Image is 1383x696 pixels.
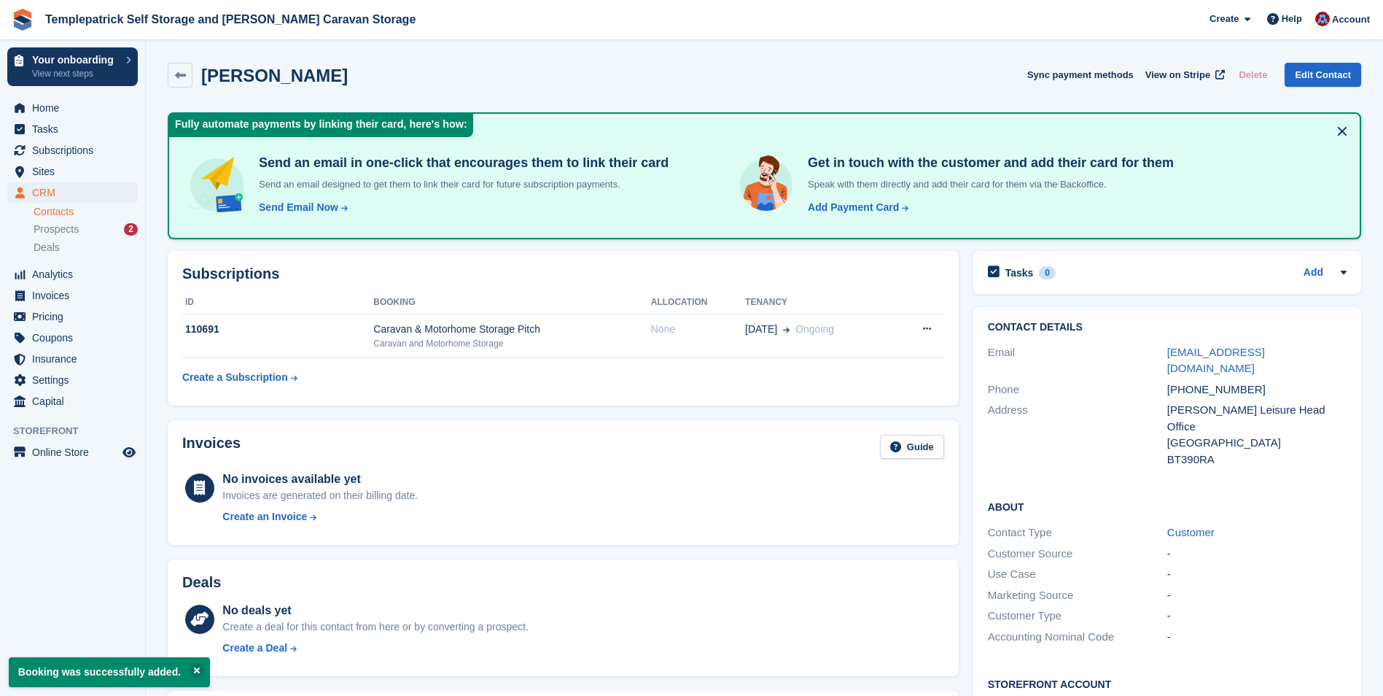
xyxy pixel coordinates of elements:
[1167,608,1347,625] div: -
[7,328,138,348] a: menu
[32,140,120,161] span: Subscriptions
[32,67,119,80] p: View next steps
[32,182,120,203] span: CRM
[988,344,1167,377] div: Email
[988,546,1167,562] div: Customer Source
[222,509,418,525] a: Create an Invoice
[32,349,120,369] span: Insurance
[222,641,287,656] div: Create a Deal
[1167,382,1347,398] div: [PHONE_NUMBER]
[32,98,120,118] span: Home
[373,322,650,337] div: Caravan & Motorhome Storage Pitch
[1282,12,1302,26] span: Help
[32,55,119,65] p: Your onboarding
[253,177,669,192] p: Send an email designed to get them to link their card for future subscription payments.
[32,306,120,327] span: Pricing
[187,155,247,215] img: send-email-b5881ef4c8f827a638e46e229e590028c7e36e3a6c99d2365469aff88783de13.svg
[1167,435,1347,452] div: [GEOGRAPHIC_DATA]
[222,471,418,488] div: No invoices available yet
[373,337,650,350] div: Caravan and Motorhome Storage
[1167,566,1347,583] div: -
[1167,587,1347,604] div: -
[182,322,373,337] div: 110691
[1304,265,1323,282] a: Add
[1167,546,1347,562] div: -
[1233,63,1273,87] button: Delete
[222,509,307,525] div: Create an Invoice
[808,200,899,215] div: Add Payment Card
[7,391,138,411] a: menu
[7,47,138,86] a: Your onboarding View next steps
[32,285,120,306] span: Invoices
[988,676,1347,691] h2: Storefront Account
[880,435,944,459] a: Guide
[120,444,138,461] a: Preview store
[34,240,138,255] a: Deals
[1167,346,1265,375] a: [EMAIL_ADDRESS][DOMAIN_NAME]
[988,608,1167,625] div: Customer Type
[651,322,745,337] div: None
[182,574,221,591] h2: Deals
[1315,12,1330,26] img: Leigh
[222,488,418,503] div: Invoices are generated on their billing date.
[34,241,60,255] span: Deals
[124,223,138,236] div: 2
[7,98,138,118] a: menu
[1167,402,1347,435] div: [PERSON_NAME] Leisure Head Office
[373,291,650,314] th: Booking
[182,291,373,314] th: ID
[34,223,79,236] span: Prospects
[988,525,1167,541] div: Contact Type
[988,499,1347,514] h2: About
[182,435,241,459] h2: Invoices
[1167,629,1347,646] div: -
[802,177,1174,192] p: Speak with them directly and add their card for them via the Backoffice.
[182,364,297,391] a: Create a Subscription
[1139,63,1228,87] a: View on Stripe
[7,140,138,161] a: menu
[12,9,34,31] img: stora-icon-8386f47178a22dfd0bd8f6a31ec36ba5ce8667c1dd55bd0f319d3a0aa187defe.svg
[7,370,138,390] a: menu
[1332,12,1370,27] span: Account
[32,442,120,463] span: Online Store
[988,566,1167,583] div: Use Case
[7,442,138,463] a: menu
[169,114,473,137] div: Fully automate payments by linking their card, here's how:
[253,155,669,171] h4: Send an email in one-click that encourages them to link their card
[7,349,138,369] a: menu
[736,155,796,214] img: get-in-touch-e3e95b6451f4e49772a6039d3abdde126589d6f45a760754adfa51be33bf0f70.svg
[201,66,348,85] h2: [PERSON_NAME]
[795,323,834,335] span: Ongoing
[7,264,138,285] a: menu
[13,424,145,438] span: Storefront
[988,587,1167,604] div: Marketing Source
[32,119,120,139] span: Tasks
[988,382,1167,398] div: Phone
[259,200,338,215] div: Send Email Now
[1005,266,1034,279] h2: Tasks
[1145,68,1210,82] span: View on Stripe
[1285,63,1361,87] a: Edit Contact
[182,266,944,282] h2: Subscriptions
[32,161,120,182] span: Sites
[1027,63,1134,87] button: Sync payment methods
[222,619,528,635] div: Create a deal for this contact from here or by converting a prospect.
[9,657,210,687] p: Booking was successfully added.
[745,291,893,314] th: Tenancy
[745,322,777,337] span: [DATE]
[988,402,1167,468] div: Address
[7,306,138,327] a: menu
[39,7,421,31] a: Templepatrick Self Storage and [PERSON_NAME] Caravan Storage
[222,641,528,656] a: Create a Deal
[7,161,138,182] a: menu
[7,182,138,203] a: menu
[1167,526,1215,538] a: Customer
[32,328,120,348] span: Coupons
[182,370,288,385] div: Create a Subscription
[802,200,910,215] a: Add Payment Card
[1039,266,1056,279] div: 0
[7,119,138,139] a: menu
[34,222,138,237] a: Prospects 2
[32,370,120,390] span: Settings
[988,322,1347,333] h2: Contact Details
